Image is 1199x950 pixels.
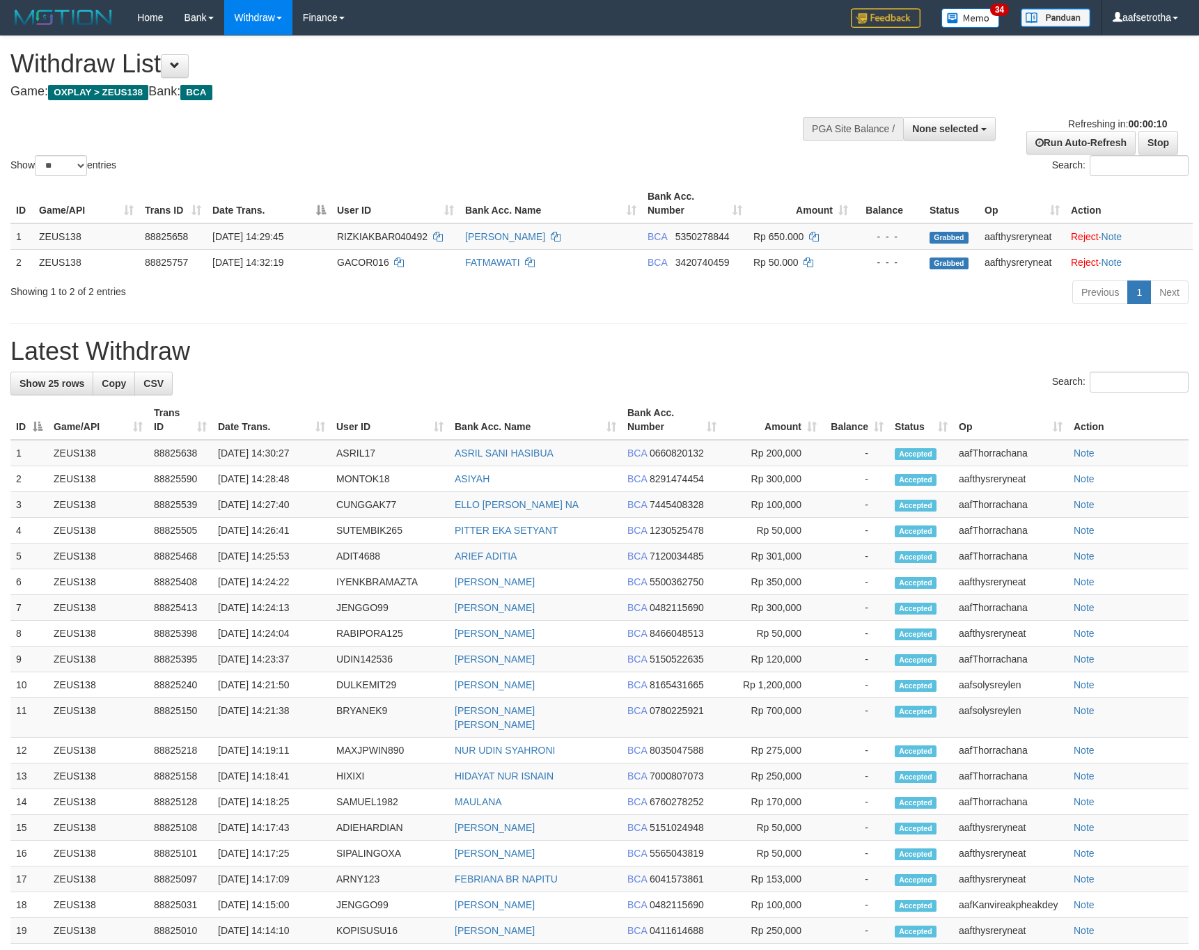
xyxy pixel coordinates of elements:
[1026,131,1136,155] a: Run Auto-Refresh
[1128,118,1167,129] strong: 00:00:10
[10,466,48,492] td: 2
[822,647,889,672] td: -
[331,789,449,815] td: SAMUEL1982
[822,621,889,647] td: -
[10,279,489,299] div: Showing 1 to 2 of 2 entries
[650,499,704,510] span: Copy 7445408328 to clipboard
[895,628,937,640] span: Accepted
[331,738,449,763] td: MAXJPWIN890
[10,789,48,815] td: 14
[48,569,148,595] td: ZEUS138
[465,257,520,268] a: FATMAWATI
[35,155,87,176] select: Showentries
[895,745,937,757] span: Accepted
[1052,372,1189,393] label: Search:
[650,473,704,484] span: Copy 8291474454 to clipboard
[627,551,647,562] span: BCA
[331,400,449,440] th: User ID: activate to sort column ascending
[627,705,647,716] span: BCA
[455,628,535,639] a: [PERSON_NAME]
[1074,602,1095,613] a: Note
[627,654,647,665] span: BCA
[10,815,48,841] td: 15
[822,400,889,440] th: Balance: activate to sort column ascending
[953,595,1068,621] td: aafThorrachana
[455,602,535,613] a: [PERSON_NAME]
[627,576,647,587] span: BCA
[895,500,937,512] span: Accepted
[460,184,642,223] th: Bank Acc. Name: activate to sort column ascending
[10,440,48,466] td: 1
[331,815,449,841] td: ADIEHARDIAN
[1150,280,1189,304] a: Next
[903,117,996,141] button: None selected
[145,231,188,242] span: 88825658
[212,518,331,544] td: [DATE] 14:26:41
[10,223,33,250] td: 1
[455,473,489,484] a: ASIYAH
[1074,654,1095,665] a: Note
[48,466,148,492] td: ZEUS138
[48,698,148,738] td: ZEUS138
[10,621,48,647] td: 8
[10,7,116,28] img: MOTION_logo.png
[889,400,953,440] th: Status: activate to sort column ascending
[331,621,449,647] td: RABIPORA125
[148,569,212,595] td: 88825408
[895,654,937,666] span: Accepted
[331,184,460,223] th: User ID: activate to sort column ascending
[1065,249,1193,275] td: ·
[33,184,139,223] th: Game/API: activate to sort column ascending
[953,492,1068,518] td: aafThorrachana
[1074,448,1095,459] a: Note
[650,796,704,807] span: Copy 6760278252 to clipboard
[895,525,937,537] span: Accepted
[455,448,554,459] a: ASRIL SANI HASIBUA
[48,815,148,841] td: ZEUS138
[455,705,535,730] a: [PERSON_NAME] [PERSON_NAME]
[722,544,822,569] td: Rp 301,000
[1074,628,1095,639] a: Note
[895,474,937,486] span: Accepted
[650,848,704,859] span: Copy 5565043819 to clipboard
[48,738,148,763] td: ZEUS138
[455,822,535,833] a: [PERSON_NAME]
[722,492,822,518] td: Rp 100,000
[148,544,212,569] td: 88825468
[1074,770,1095,782] a: Note
[1102,257,1122,268] a: Note
[337,231,428,242] span: RIZKIAKBAR040492
[212,698,331,738] td: [DATE] 14:21:38
[979,249,1065,275] td: aafthysreryneat
[990,3,1009,16] span: 34
[337,257,389,268] span: GACOR016
[953,518,1068,544] td: aafThorrachana
[722,595,822,621] td: Rp 300,000
[48,647,148,672] td: ZEUS138
[212,647,331,672] td: [DATE] 14:23:37
[1074,576,1095,587] a: Note
[722,647,822,672] td: Rp 120,000
[212,621,331,647] td: [DATE] 14:24:04
[148,466,212,492] td: 88825590
[627,796,647,807] span: BCA
[622,400,722,440] th: Bank Acc. Number: activate to sort column ascending
[895,577,937,589] span: Accepted
[930,232,969,244] span: Grabbed
[455,873,558,885] a: FEBRIANA BR NAPITU
[1090,155,1189,176] input: Search:
[48,595,148,621] td: ZEUS138
[455,796,502,807] a: MAULANA
[455,551,517,562] a: ARIEF ADITIA
[148,815,212,841] td: 88825108
[10,841,48,866] td: 16
[148,440,212,466] td: 88825638
[212,841,331,866] td: [DATE] 14:17:25
[953,672,1068,698] td: aafsolysreylen
[941,8,1000,28] img: Button%20Memo.svg
[822,763,889,789] td: -
[1074,551,1095,562] a: Note
[1065,223,1193,250] td: ·
[627,679,647,690] span: BCA
[455,679,535,690] a: [PERSON_NAME]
